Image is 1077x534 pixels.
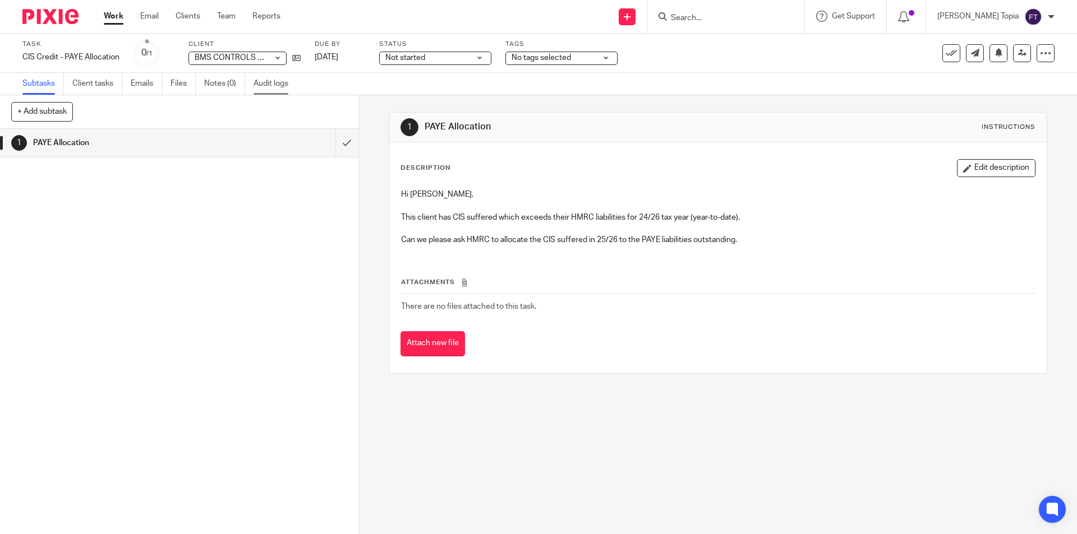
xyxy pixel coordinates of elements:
[11,135,27,151] div: 1
[315,40,365,49] label: Due by
[401,331,465,356] button: Attach new file
[401,118,418,136] div: 1
[401,234,1034,245] p: Can we please ask HMRC to allocate the CIS suffered in 25/26 to the PAYE liabilities outstanding.
[171,73,196,95] a: Files
[104,11,123,22] a: Work
[1024,8,1042,26] img: svg%3E
[401,212,1034,223] p: This client has CIS suffered which exceeds their HMRC liabilities for 24/26 tax year (year-to-date).
[140,11,159,22] a: Email
[188,40,301,49] label: Client
[141,47,153,59] div: 0
[401,279,455,285] span: Attachments
[252,11,280,22] a: Reports
[505,40,618,49] label: Tags
[131,73,162,95] a: Emails
[11,102,73,121] button: + Add subtask
[385,54,425,62] span: Not started
[401,189,1034,200] p: Hi [PERSON_NAME],
[217,11,236,22] a: Team
[957,159,1035,177] button: Edit description
[401,164,450,173] p: Description
[146,50,153,57] small: /1
[254,73,297,95] a: Audit logs
[401,303,536,310] span: There are no files attached to this task.
[204,73,245,95] a: Notes (0)
[512,54,571,62] span: No tags selected
[670,13,771,24] input: Search
[379,40,491,49] label: Status
[22,73,64,95] a: Subtasks
[425,121,742,133] h1: PAYE Allocation
[982,123,1035,132] div: Instructions
[195,54,337,62] span: BMS CONTROLS AND ENERGY LIMITED
[22,40,119,49] label: Task
[176,11,200,22] a: Clients
[315,53,338,61] span: [DATE]
[22,52,119,63] div: CIS Credit - PAYE Allocation
[22,9,79,24] img: Pixie
[937,11,1019,22] p: [PERSON_NAME] Topia
[832,12,875,20] span: Get Support
[72,73,122,95] a: Client tasks
[33,134,227,151] h1: PAYE Allocation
